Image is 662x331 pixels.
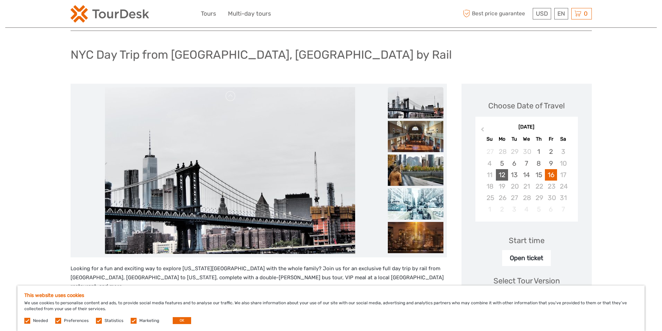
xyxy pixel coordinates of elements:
div: Choose Tuesday, September 29th, 2026 [508,146,520,157]
div: Not available Wednesday, October 28th, 2026 [520,192,532,204]
div: Not available Tuesday, October 27th, 2026 [508,192,520,204]
div: Choose Wednesday, September 30th, 2026 [520,146,532,157]
button: OK [173,317,191,324]
div: Not available Saturday, October 31st, 2026 [557,192,569,204]
div: Not available Wednesday, November 4th, 2026 [520,204,532,215]
div: Not available Sunday, October 18th, 2026 [484,181,496,192]
img: e76f2ca46b2847caae77eb93f4c6e31d_slider_thumbnail.jpg [388,155,443,186]
div: Choose Monday, October 5th, 2026 [496,158,508,169]
div: Not available Thursday, October 29th, 2026 [533,192,545,204]
div: Not available Sunday, October 4th, 2026 [484,158,496,169]
img: 805d207512d842918d47075e03c1c6c8_slider_thumbnail.jpg [388,121,443,152]
div: Not available Tuesday, November 3rd, 2026 [508,204,520,215]
img: 2254-3441b4b5-4e5f-4d00-b396-31f1d84a6ebf_logo_small.png [71,5,149,23]
div: Choose Thursday, October 1st, 2026 [533,146,545,157]
div: Choose Date of Travel [488,100,565,111]
div: Choose Wednesday, October 14th, 2026 [520,169,532,181]
button: Open LiveChat chat widget [80,11,88,19]
div: Not available Saturday, October 10th, 2026 [557,158,569,169]
div: Not available Sunday, November 1st, 2026 [484,204,496,215]
span: 0 [583,10,589,17]
div: Not available Tuesday, October 20th, 2026 [508,181,520,192]
div: We use cookies to personalise content and ads, to provide social media features and to analyse ou... [17,286,645,331]
div: Su [484,134,496,144]
div: Choose Wednesday, October 7th, 2026 [520,158,532,169]
img: e13f81cd426b47d8ac660dd1e00498d2_slider_thumbnail.jpg [388,222,443,253]
div: Tu [508,134,520,144]
a: Multi-day tours [228,9,271,19]
span: USD [536,10,548,17]
div: Choose Tuesday, October 6th, 2026 [508,158,520,169]
div: Not available Thursday, November 5th, 2026 [533,204,545,215]
div: Not available Saturday, October 24th, 2026 [557,181,569,192]
div: Mo [496,134,508,144]
div: Choose Thursday, October 8th, 2026 [533,158,545,169]
div: Not available Wednesday, October 21st, 2026 [520,181,532,192]
label: Preferences [64,318,89,324]
div: Not available Friday, November 6th, 2026 [545,204,557,215]
label: Needed [33,318,48,324]
label: Marketing [139,318,159,324]
p: Looking for a fun and exciting way to explore [US_STATE][GEOGRAPHIC_DATA] with the whole family? ... [71,264,447,291]
div: Choose Tuesday, October 13th, 2026 [508,169,520,181]
div: Not available Monday, October 26th, 2026 [496,192,508,204]
button: Previous Month [476,125,487,136]
div: Not available Sunday, October 25th, 2026 [484,192,496,204]
div: Not available Sunday, September 27th, 2026 [484,146,496,157]
div: EN [554,8,568,19]
a: Tours [201,9,216,19]
div: Not available Saturday, November 7th, 2026 [557,204,569,215]
div: month 2026-10 [477,146,575,215]
div: Sa [557,134,569,144]
div: Not available Sunday, October 11th, 2026 [484,169,496,181]
div: Choose Monday, October 12th, 2026 [496,169,508,181]
div: Not available Saturday, October 3rd, 2026 [557,146,569,157]
h1: NYC Day Trip from [GEOGRAPHIC_DATA], [GEOGRAPHIC_DATA] by Rail [71,48,452,62]
div: Choose Friday, October 2nd, 2026 [545,146,557,157]
div: Th [533,134,545,144]
img: 5818861cb8234f609dbdface6797fe16_slider_thumbnail.jpg [388,87,443,118]
div: Choose Monday, September 28th, 2026 [496,146,508,157]
label: Statistics [105,318,123,324]
div: Fr [545,134,557,144]
div: Not available Saturday, October 17th, 2026 [557,169,569,181]
div: Start time [509,235,545,246]
div: Not available Monday, October 19th, 2026 [496,181,508,192]
div: Choose Friday, October 9th, 2026 [545,158,557,169]
div: Choose Friday, October 16th, 2026 [545,169,557,181]
div: Not available Thursday, October 22nd, 2026 [533,181,545,192]
div: Choose Thursday, October 15th, 2026 [533,169,545,181]
div: Select Tour Version [493,275,560,286]
span: Best price guarantee [461,8,531,19]
div: Open ticket [502,250,551,266]
img: 5818861cb8234f609dbdface6797fe16_main_slider.jpg [105,87,355,254]
h5: This website uses cookies [24,292,638,298]
div: Not available Friday, October 23rd, 2026 [545,181,557,192]
div: Not available Monday, November 2nd, 2026 [496,204,508,215]
p: We're away right now. Please check back later! [10,12,79,18]
img: 4168f3db451c42e0b68ffdd28e4f6524_slider_thumbnail.jpg [388,188,443,220]
div: Not available Friday, October 30th, 2026 [545,192,557,204]
div: [DATE] [475,124,578,131]
div: We [520,134,532,144]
